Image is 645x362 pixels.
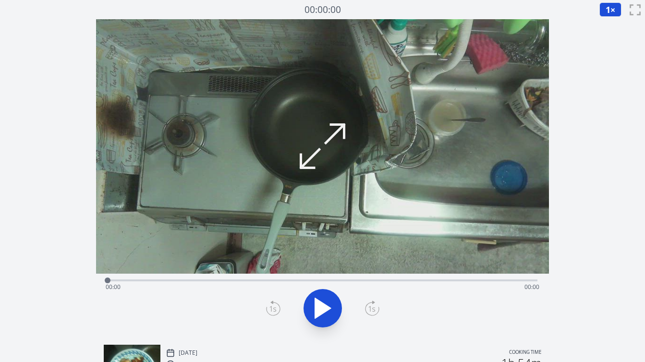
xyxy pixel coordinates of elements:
[606,4,610,15] span: 1
[509,349,541,357] p: Cooking time
[179,349,197,357] p: [DATE]
[599,2,621,17] button: 1×
[304,3,341,17] a: 00:00:00
[524,283,539,291] span: 00:00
